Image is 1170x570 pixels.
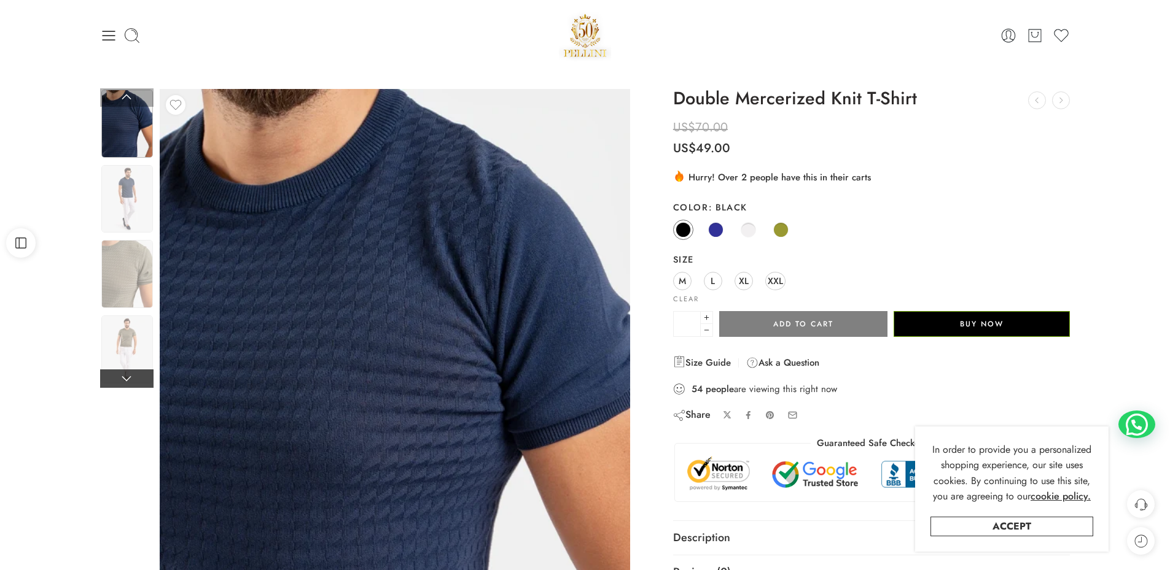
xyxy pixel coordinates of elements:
a: Size Guide [673,355,731,370]
span: US$ [673,139,696,157]
a: Description [673,521,1071,555]
a: Cart [1026,27,1043,44]
a: Clear options [673,296,699,302]
span: In order to provide you a personalized shopping experience, our site uses cookies. By continuing ... [932,442,1091,504]
a: Wishlist [1053,27,1070,44]
button: Buy Now [894,311,1070,337]
strong: people [706,383,734,395]
a: Share on Facebook [744,410,753,420]
a: XXL [765,272,786,290]
a: cookie policy. [1031,488,1091,504]
label: Color [673,201,1071,214]
img: Pellini [559,9,612,61]
span: M [679,272,686,289]
button: Add to cart [719,311,887,337]
img: Artboard 16 [101,315,153,383]
bdi: 49.00 [673,139,730,157]
img: Artboard 16 [101,165,153,233]
a: L [704,272,722,290]
a: Ask a Question [746,355,819,370]
h1: Double Mercerized Knit T-Shirt [673,89,1071,109]
img: Trust [684,456,1059,492]
a: Email to your friends [787,410,798,420]
span: XXL [768,272,783,289]
strong: 54 [692,383,703,395]
a: Login / Register [1000,27,1017,44]
a: M [673,272,692,290]
div: Hurry! Over 2 people have this in their carts [673,169,1071,184]
legend: Guaranteed Safe Checkout [811,437,933,450]
img: Artboard 16 [101,90,153,158]
img: Artboard 16 [101,240,153,308]
div: are viewing this right now [673,382,1071,396]
a: Pellini - [559,9,612,61]
bdi: 70.00 [673,118,728,136]
span: XL [739,272,749,289]
span: US$ [673,118,695,136]
label: Size [673,253,1071,266]
a: Accept [930,517,1093,536]
a: Pin on Pinterest [765,410,775,420]
input: Product quantity [673,311,701,337]
div: Share [673,408,711,422]
a: XL [735,272,753,290]
img: Artboard 16 [101,391,153,459]
a: Share on X [723,410,732,420]
span: Black [708,201,747,214]
span: L [711,272,715,289]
